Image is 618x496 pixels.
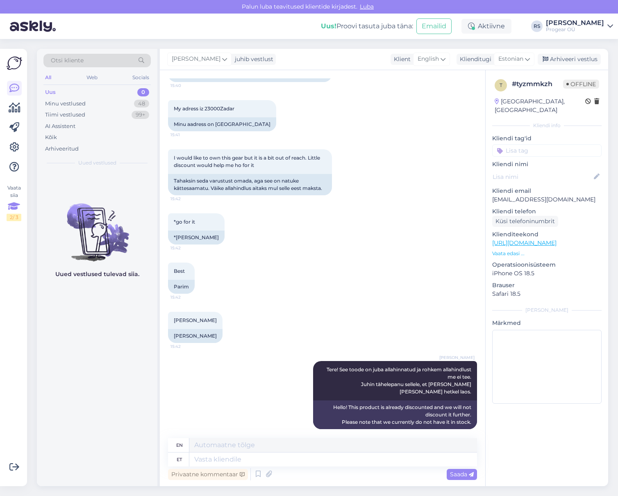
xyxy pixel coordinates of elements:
span: Best [174,268,185,274]
div: Uus [45,88,56,96]
p: iPhone OS 18.5 [492,269,602,278]
input: Lisa tag [492,144,602,157]
div: [GEOGRAPHIC_DATA], [GEOGRAPHIC_DATA] [495,97,585,114]
a: [URL][DOMAIN_NAME] [492,239,557,247]
p: Operatsioonisüsteem [492,261,602,269]
span: [PERSON_NAME] [172,55,220,64]
div: 48 [134,100,149,108]
div: Küsi telefoninumbrit [492,216,558,227]
p: Safari 18.5 [492,290,602,298]
div: # tyzmmkzh [512,79,563,89]
p: [EMAIL_ADDRESS][DOMAIN_NAME] [492,195,602,204]
p: Kliendi nimi [492,160,602,169]
img: No chats [37,189,157,263]
div: Kõik [45,133,57,142]
input: Lisa nimi [493,172,592,181]
span: Otsi kliente [51,56,84,65]
span: Tere! See toode on juba allahinnatud ja rohkem allahindlust me ei tee. Juhin tähelepanu sellele, ... [327,366,473,395]
div: Kliendi info [492,122,602,129]
span: Saada [450,471,474,478]
p: Brauser [492,281,602,290]
div: [PERSON_NAME] [546,20,604,26]
span: Offline [563,80,599,89]
div: RS [531,21,543,32]
span: 15:42 [170,343,201,350]
span: Estonian [498,55,523,64]
div: Aktiivne [461,19,511,34]
div: Progear OÜ [546,26,604,33]
span: *go for it [174,219,195,225]
img: Askly Logo [7,55,22,71]
div: Tiimi vestlused [45,111,85,119]
div: Tahaksin seda varustust omada, aga see on natuke kättesaamatu. Väike allahindlus aitaks mul selle... [168,174,332,195]
div: Arhiveeri vestlus [538,54,601,65]
span: [PERSON_NAME] [174,317,217,323]
div: Minu aadress on [GEOGRAPHIC_DATA] [168,117,276,131]
span: 15:42 [170,245,201,251]
a: [PERSON_NAME]Progear OÜ [546,20,613,33]
p: Vaata edasi ... [492,250,602,257]
div: Proovi tasuta juba täna: [321,21,413,31]
div: Minu vestlused [45,100,86,108]
span: 15:42 [170,196,201,202]
div: Hello! This product is already discounted and we will not discount it further. Please note that w... [313,400,477,429]
p: Kliendi tag'id [492,134,602,143]
b: Uus! [321,22,336,30]
div: 2 / 3 [7,214,21,221]
div: Socials [131,72,151,83]
div: AI Assistent [45,122,75,130]
div: Parim [168,280,195,294]
div: Web [85,72,99,83]
div: *[PERSON_NAME] [168,231,225,245]
span: 15:42 [170,294,201,300]
div: Vaata siia [7,184,21,221]
div: [PERSON_NAME] [168,329,223,343]
div: Klienditugi [457,55,491,64]
span: My adress iz 23000Zadar [174,105,234,112]
div: All [43,72,53,83]
p: Klienditeekond [492,230,602,239]
span: I would like to own this gear but it is a bit out of reach. Little discount would help me ho for it [174,155,321,168]
button: Emailid [416,18,452,34]
span: 15:41 [170,132,201,138]
div: [PERSON_NAME] [492,306,602,314]
div: Privaatne kommentaar [168,469,248,480]
div: Arhiveeritud [45,145,79,153]
div: juhib vestlust [232,55,273,64]
div: 0 [137,88,149,96]
span: 15:50 [444,430,475,436]
p: Märkmed [492,319,602,327]
span: [PERSON_NAME] [439,354,475,361]
div: et [177,453,182,466]
p: Kliendi telefon [492,207,602,216]
span: Luba [357,3,376,10]
span: 15:40 [170,82,201,89]
div: 99+ [132,111,149,119]
p: Kliendi email [492,187,602,195]
p: Uued vestlused tulevad siia. [55,270,139,279]
div: Klient [391,55,411,64]
span: t [500,82,502,88]
span: Uued vestlused [78,159,116,167]
div: en [176,438,183,452]
span: English [418,55,439,64]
